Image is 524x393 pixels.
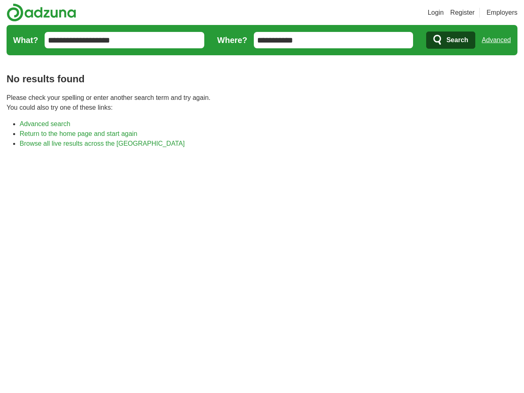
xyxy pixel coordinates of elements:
a: Browse all live results across the [GEOGRAPHIC_DATA] [20,140,185,147]
a: Return to the home page and start again [20,130,137,137]
a: Advanced search [20,120,70,127]
label: What? [13,34,38,46]
a: Login [428,8,444,18]
button: Search [426,32,475,49]
label: Where? [217,34,247,46]
h1: No results found [7,72,517,86]
img: Adzuna logo [7,3,76,22]
p: Please check your spelling or enter another search term and try again. You could also try one of ... [7,93,517,113]
a: Advanced [482,32,511,48]
a: Register [450,8,475,18]
span: Search [446,32,468,48]
a: Employers [486,8,517,18]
